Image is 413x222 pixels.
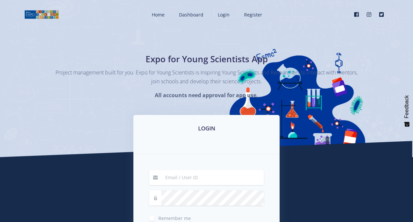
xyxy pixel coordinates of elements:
span: Feedback [404,95,410,118]
button: Feedback - Show survey [401,89,413,133]
span: Home [152,12,165,18]
p: Project management built for you. Expo for Young Scientists is Inspiring Young Scientists and Res... [56,68,358,86]
a: Home [145,6,170,23]
a: Dashboard [172,6,209,23]
h1: Expo for Young Scientists App [87,53,327,66]
span: Remember me [158,215,191,221]
span: Register [244,12,262,18]
span: Dashboard [179,12,203,18]
h3: LOGIN [141,124,272,133]
a: Register [238,6,267,23]
strong: All accounts need approval for app use. [155,92,258,99]
a: Login [211,6,235,23]
input: Email / User ID [161,170,264,185]
img: logo01.png [24,10,59,19]
span: Login [218,12,230,18]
